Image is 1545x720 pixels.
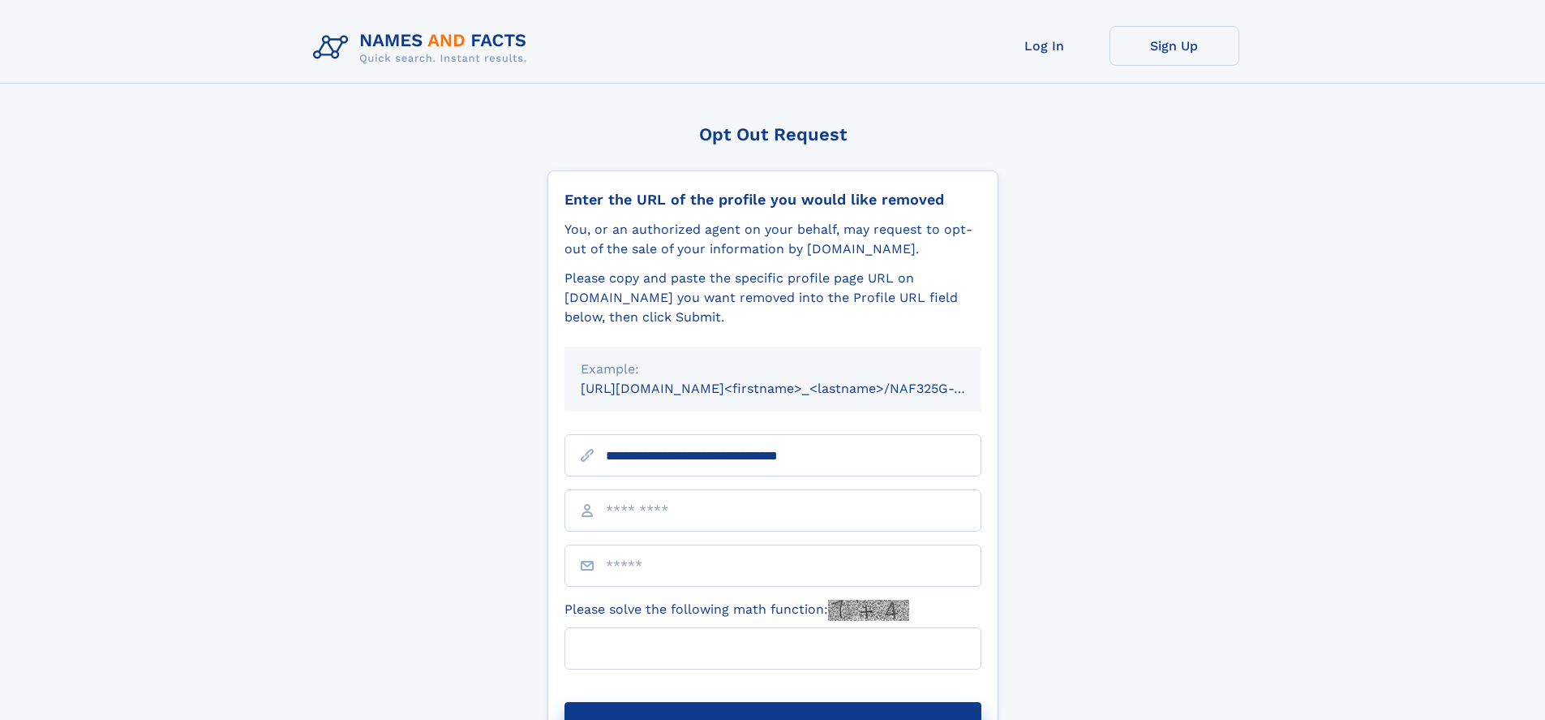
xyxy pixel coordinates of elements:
label: Please solve the following math function: [564,600,909,621]
div: You, or an authorized agent on your behalf, may request to opt-out of the sale of your informatio... [564,220,981,259]
div: Example: [581,360,965,379]
div: Opt Out Request [547,124,998,144]
a: Sign Up [1109,26,1239,66]
a: Log In [980,26,1109,66]
div: Enter the URL of the profile you would like removed [564,191,981,209]
div: Please copy and paste the specific profile page URL on [DOMAIN_NAME] you want removed into the Pr... [564,269,981,327]
small: [URL][DOMAIN_NAME]<firstname>_<lastname>/NAF325G-xxxxxxxx [581,381,1012,396]
img: Logo Names and Facts [307,26,540,70]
